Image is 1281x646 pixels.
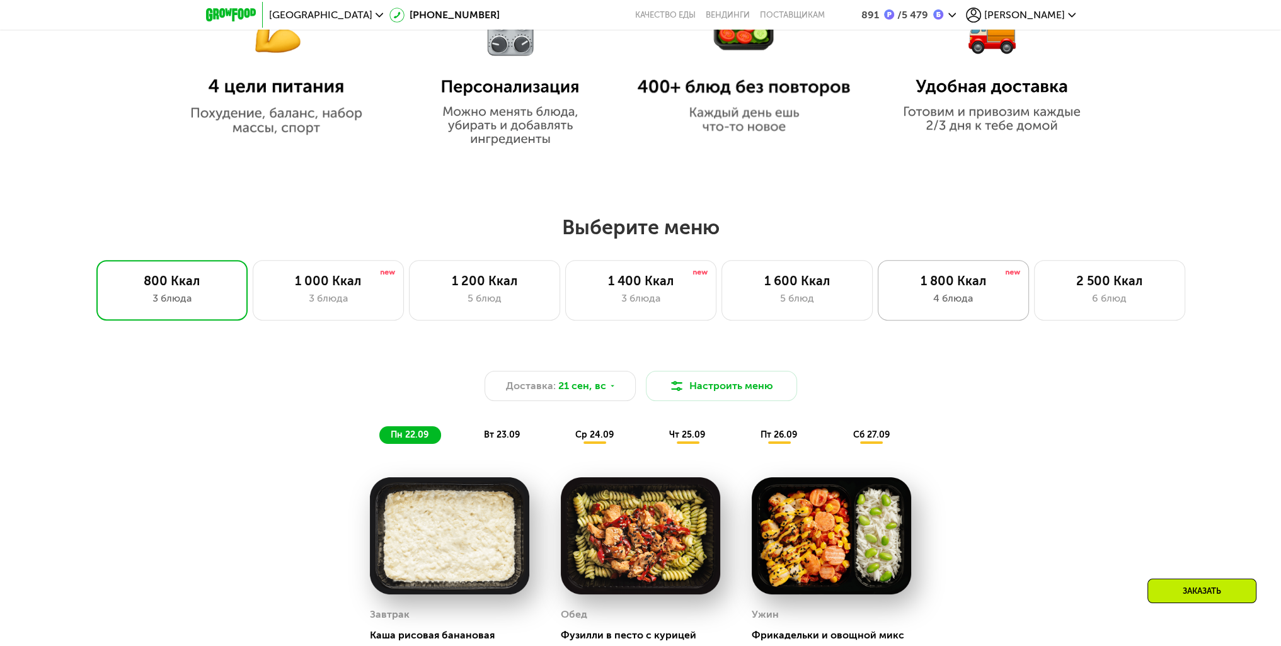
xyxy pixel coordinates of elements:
[558,378,606,394] span: 21 сен, вс
[110,273,234,288] div: 800 Ккал
[984,10,1065,20] span: [PERSON_NAME]
[735,291,859,306] div: 5 блюд
[422,273,547,288] div: 1 200 Ккал
[1047,291,1172,306] div: 6 блюд
[422,291,547,306] div: 5 блюд
[752,629,921,642] div: Фрикадельки и овощной микс
[1047,273,1172,288] div: 2 500 Ккал
[861,10,879,20] div: 891
[706,10,750,20] a: Вендинги
[370,629,539,642] div: Каша рисовая банановая
[575,429,614,440] span: ср 24.09
[40,215,1241,240] h2: Выберите меню
[897,9,902,21] span: /
[561,629,730,642] div: Фузилли в песто с курицей
[760,10,825,20] div: поставщикам
[891,291,1016,306] div: 4 блюда
[752,605,779,624] div: Ужин
[391,429,428,440] span: пн 22.09
[669,429,705,440] span: чт 25.09
[894,10,928,20] div: 5 479
[389,8,500,23] a: [PHONE_NUMBER]
[635,10,696,20] a: Качество еды
[646,371,797,401] button: Настроить меню
[266,273,391,288] div: 1 000 Ккал
[891,273,1016,288] div: 1 800 Ккал
[269,10,372,20] span: [GEOGRAPHIC_DATA]
[578,291,703,306] div: 3 блюда
[761,429,797,440] span: пт 26.09
[561,605,587,624] div: Обед
[506,378,556,394] span: Доставка:
[735,273,859,288] div: 1 600 Ккал
[110,291,234,306] div: 3 блюда
[1147,579,1256,603] div: Заказать
[266,291,391,306] div: 3 блюда
[370,605,410,624] div: Завтрак
[484,429,520,440] span: вт 23.09
[853,429,889,440] span: сб 27.09
[578,273,703,288] div: 1 400 Ккал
